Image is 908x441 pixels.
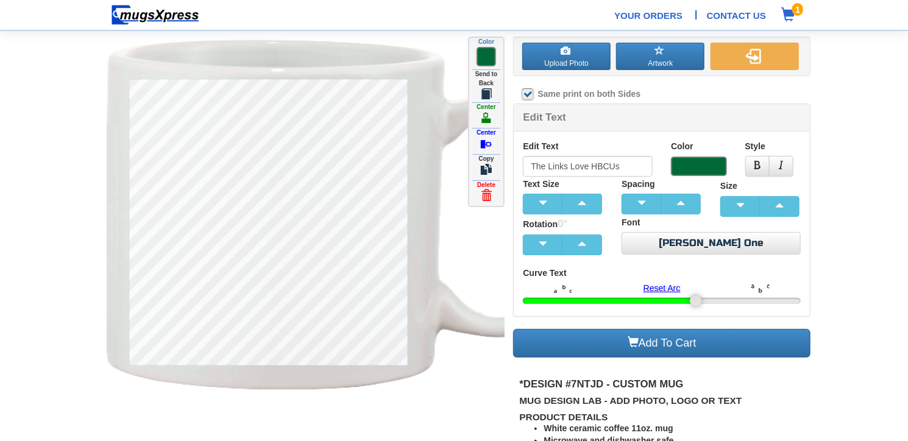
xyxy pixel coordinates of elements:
[523,178,603,191] label: Text Size
[477,38,497,69] label: Color
[671,170,726,177] a: Color
[523,141,558,153] label: Edit Text
[558,218,567,230] span: 0°
[544,423,673,433] b: White ceramic coffee 11oz. mug
[471,129,502,151] label: Center Vertically
[792,3,803,16] span: 1
[745,141,801,153] label: Style
[523,156,653,177] input: Enter Text
[622,178,702,191] label: Spacing
[616,43,704,70] button: Artwork
[537,89,640,99] b: Same print on both Sides
[671,141,726,153] label: Color
[111,4,200,26] img: mugsexpress logo
[644,283,681,293] a: Reset Arc
[622,232,801,255] a: [PERSON_NAME] One
[523,111,566,123] b: Edit Text
[472,181,501,203] label: Delete
[695,7,698,22] span: |
[107,9,204,19] a: Home
[474,155,500,177] label: Copy
[751,284,770,293] img: arcu.png
[519,412,810,423] h2: Product Details
[671,156,726,178] label: Color
[107,37,604,394] img: Awhite.gif
[519,379,810,390] h1: *Design #7Ntjd - Custom Mug
[477,46,497,68] a: Color
[522,43,611,70] label: Upload Photo
[554,285,572,293] img: arcd.png
[519,396,810,406] h2: Mug Design Lab - Add photo, logo or Text
[523,267,566,280] label: Curve Text
[622,217,640,229] label: Font
[513,329,810,358] a: Add To Cart
[614,9,683,22] a: Your Orders
[478,38,494,45] b: Color
[707,9,766,22] a: Contact Us
[471,103,502,125] label: Center Horizontally
[720,178,801,193] label: Size
[469,70,503,101] label: Send to Back
[523,217,603,231] label: Rotation
[746,49,761,64] img: flipw.png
